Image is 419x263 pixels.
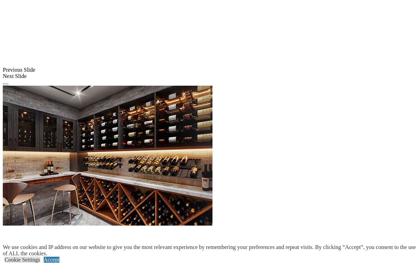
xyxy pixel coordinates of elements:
div: We use cookies and IP address on our website to give you the most relevant experience by remember... [3,244,419,257]
a: Cookie Settings [5,257,40,263]
button: Click here to pause slide show [3,83,8,85]
a: Accept [44,257,59,263]
div: Next Slide [3,73,416,79]
div: Previous Slide [3,67,416,73]
img: Banner for mobile view [3,86,212,226]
